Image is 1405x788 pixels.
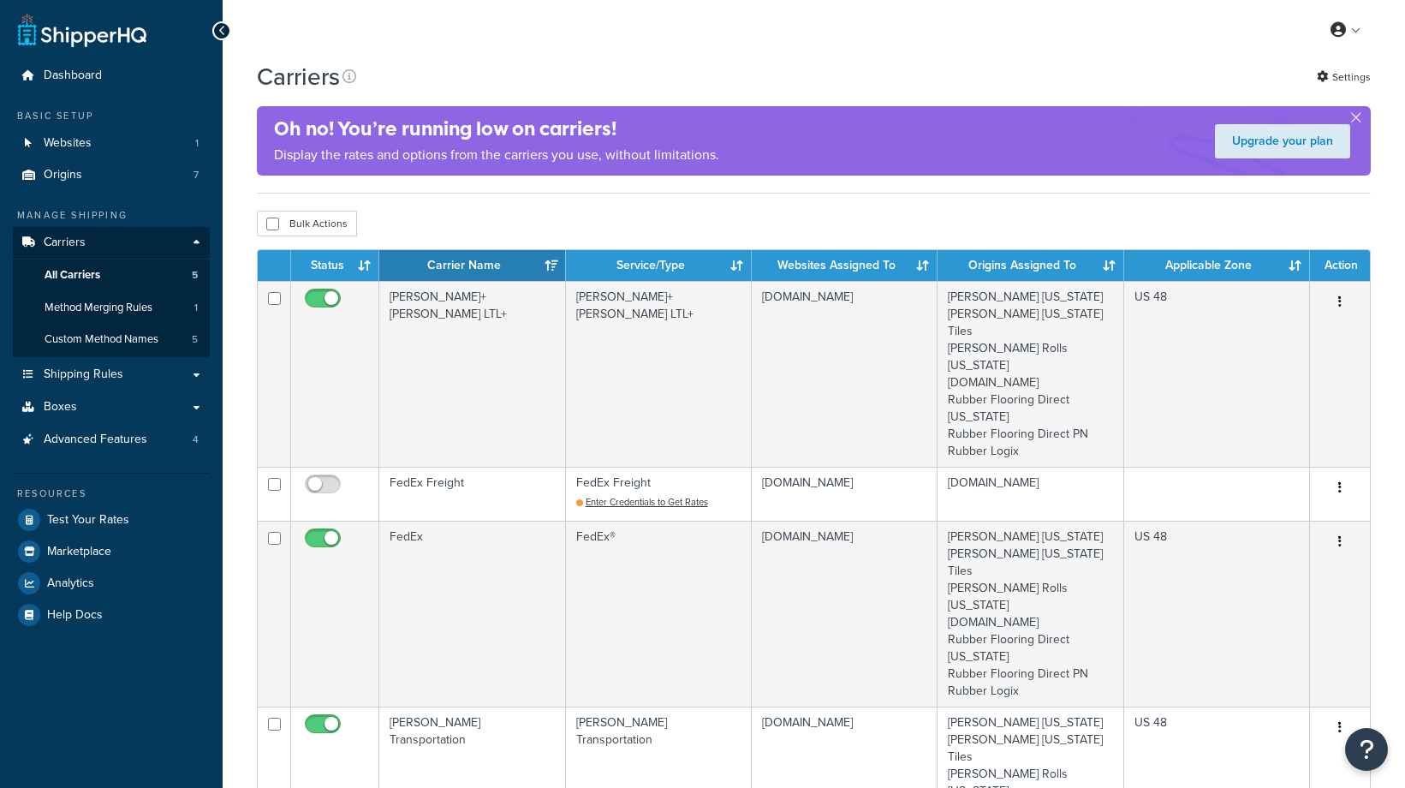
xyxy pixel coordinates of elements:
span: 5 [192,332,198,347]
span: Advanced Features [44,433,147,447]
td: US 48 [1124,521,1310,707]
span: 4 [193,433,199,447]
th: Status: activate to sort column ascending [291,250,379,281]
span: 5 [192,268,198,283]
span: Websites [44,136,92,151]
a: Method Merging Rules 1 [13,292,210,324]
td: [DOMAIN_NAME] [752,521,938,707]
span: Boxes [44,400,77,415]
a: Dashboard [13,60,210,92]
th: Action [1310,250,1370,281]
span: Analytics [47,576,94,591]
th: Websites Assigned To: activate to sort column ascending [752,250,938,281]
div: Resources [13,487,210,501]
h4: Oh no! You’re running low on carriers! [274,115,719,143]
h1: Carriers [257,60,340,93]
a: Help Docs [13,600,210,630]
div: Basic Setup [13,109,210,123]
li: Method Merging Rules [13,292,210,324]
a: Analytics [13,568,210,599]
span: 7 [193,168,199,182]
a: Boxes [13,391,210,423]
a: Upgrade your plan [1215,124,1350,158]
td: US 48 [1124,281,1310,467]
th: Carrier Name: activate to sort column ascending [379,250,565,281]
span: Enter Credentials to Get Rates [586,495,708,509]
span: Help Docs [47,608,103,623]
td: FedEx Freight [566,467,752,521]
span: Shipping Rules [44,367,123,382]
span: Dashboard [44,69,102,83]
td: FedEx Freight [379,467,565,521]
li: All Carriers [13,260,210,291]
li: Origins [13,159,210,191]
span: 1 [195,136,199,151]
td: [DOMAIN_NAME] [752,281,938,467]
a: Test Your Rates [13,504,210,535]
span: Origins [44,168,82,182]
span: Marketplace [47,545,111,559]
p: Display the rates and options from the carriers you use, without limitations. [274,143,719,167]
a: Shipping Rules [13,359,210,391]
a: Enter Credentials to Get Rates [576,495,708,509]
a: Origins 7 [13,159,210,191]
li: Carriers [13,227,210,357]
td: [DOMAIN_NAME] [938,467,1123,521]
td: FedEx [379,521,565,707]
td: [PERSON_NAME]+[PERSON_NAME] LTL+ [566,281,752,467]
li: Custom Method Names [13,324,210,355]
td: FedEx® [566,521,752,707]
div: Manage Shipping [13,208,210,223]
a: Settings [1317,65,1371,89]
th: Service/Type: activate to sort column ascending [566,250,752,281]
a: Custom Method Names 5 [13,324,210,355]
span: Method Merging Rules [45,301,152,315]
a: Marketplace [13,536,210,567]
td: [PERSON_NAME] [US_STATE] [PERSON_NAME] [US_STATE] Tiles [PERSON_NAME] Rolls [US_STATE] [DOMAIN_NA... [938,281,1123,467]
span: Test Your Rates [47,513,129,528]
a: Carriers [13,227,210,259]
span: Custom Method Names [45,332,158,347]
td: [PERSON_NAME] [US_STATE] [PERSON_NAME] [US_STATE] Tiles [PERSON_NAME] Rolls [US_STATE] [DOMAIN_NA... [938,521,1123,707]
button: Bulk Actions [257,211,357,236]
span: 1 [194,301,198,315]
th: Applicable Zone: activate to sort column ascending [1124,250,1310,281]
button: Open Resource Center [1345,728,1388,771]
span: All Carriers [45,268,100,283]
a: ShipperHQ Home [18,13,146,47]
a: Websites 1 [13,128,210,159]
th: Origins Assigned To: activate to sort column ascending [938,250,1123,281]
a: All Carriers 5 [13,260,210,291]
a: Advanced Features 4 [13,424,210,456]
li: Advanced Features [13,424,210,456]
td: [DOMAIN_NAME] [752,467,938,521]
span: Carriers [44,236,86,250]
td: [PERSON_NAME]+[PERSON_NAME] LTL+ [379,281,565,467]
li: Websites [13,128,210,159]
